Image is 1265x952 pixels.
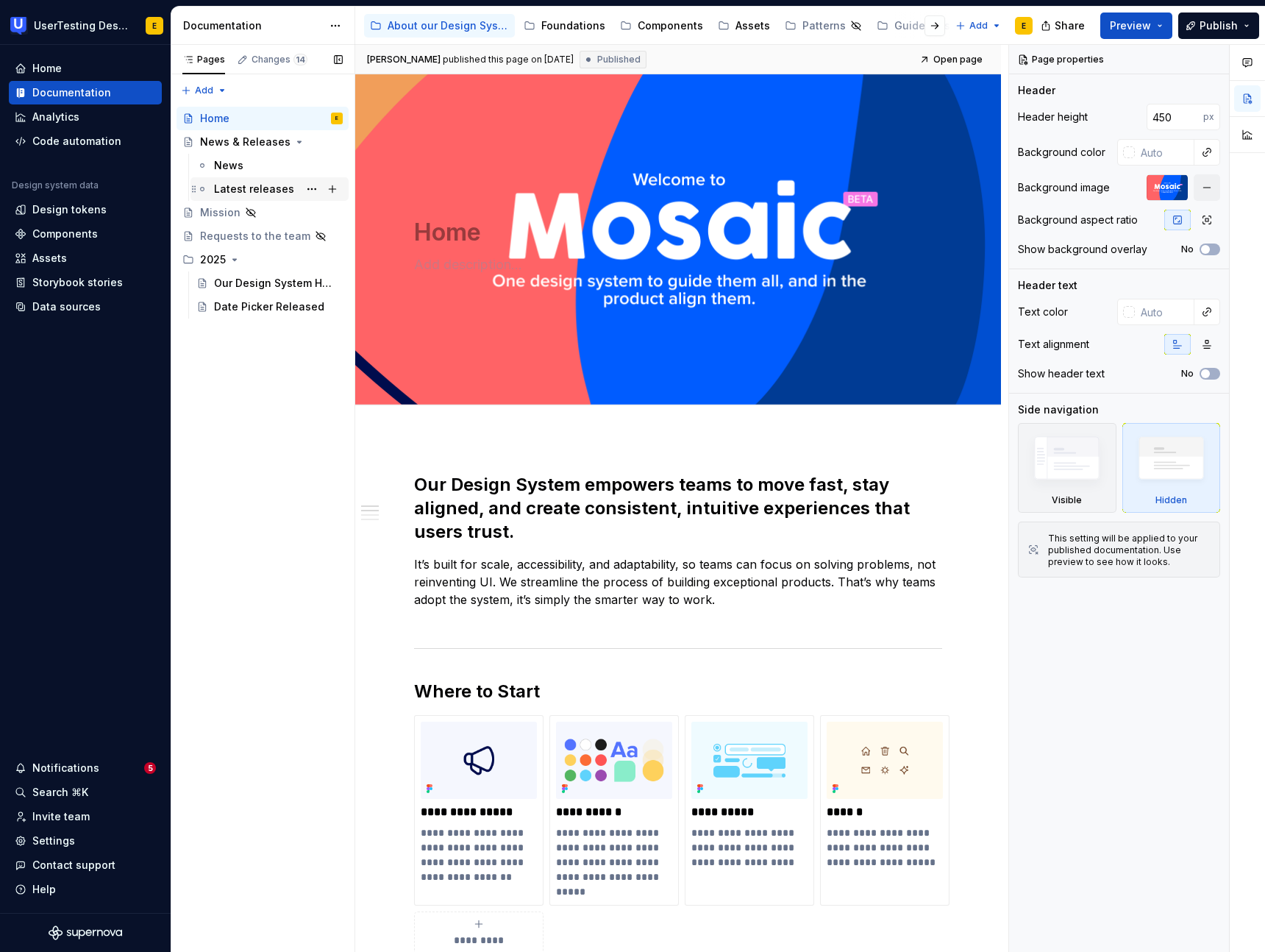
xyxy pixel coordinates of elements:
div: Header height [1018,110,1088,124]
img: b66977b7-35fb-4a62-8826-c4a37f70a8c7.png [827,722,943,799]
div: Side navigation [1018,402,1099,417]
button: Preview [1100,13,1172,39]
div: Settings [32,834,75,848]
a: Assets [712,14,776,38]
div: Design tokens [32,202,107,217]
div: Latest releases [214,182,294,196]
div: Help [32,882,56,897]
div: Home [200,111,229,126]
div: Changes [252,54,307,65]
div: Header [1018,83,1055,98]
a: Date Picker Released [190,295,349,319]
button: Contact support [9,853,162,877]
div: Background image [1018,180,1110,195]
div: Text color [1018,305,1068,319]
div: 2025 [177,248,349,271]
div: E [335,111,338,126]
div: Page tree [364,11,948,40]
div: Patterns [802,18,846,33]
div: Text alignment [1018,337,1089,352]
div: Components [32,227,98,241]
div: Guidelines [894,18,950,33]
button: Share [1033,13,1094,39]
p: It’s built for scale, accessibility, and adaptability, so teams can focus on solving problems, no... [414,555,942,626]
h2: Where to Start [414,680,942,703]
span: Add [195,85,213,96]
button: Help [9,878,162,901]
div: Home [32,61,62,76]
div: Background color [1018,145,1105,160]
span: Add [969,20,988,32]
a: Design tokens [9,198,162,221]
div: News [214,158,243,173]
span: Preview [1110,18,1151,33]
p: px [1203,111,1214,123]
div: Header text [1018,278,1077,293]
input: Auto [1135,299,1194,325]
a: Assets [9,246,162,270]
a: Mission [177,201,349,224]
img: 41adf70f-fc1c-4662-8e2d-d2ab9c673b1b.png [10,17,28,35]
a: Settings [9,829,162,853]
div: Show background overlay [1018,242,1147,257]
button: Search ⌘K [9,781,162,804]
h2: Our Design System empowers teams to move fast, stay aligned, and create consistent, intuitive exp... [414,473,942,544]
a: Home [9,57,162,80]
div: Design system data [12,180,99,191]
a: Code automation [9,129,162,153]
a: News & Releases [177,130,349,154]
div: Documentation [32,85,111,100]
a: Our Design System Has a New Home in Supernova! [190,271,349,295]
span: Share [1055,18,1085,33]
label: No [1181,368,1194,380]
div: Our Design System Has a New Home in Supernova! [214,276,335,291]
div: Documentation [183,18,322,33]
div: Background aspect ratio [1018,213,1138,227]
div: E [152,20,157,32]
span: Publish [1200,18,1238,33]
div: Show header text [1018,366,1105,381]
div: Mission [200,205,240,220]
a: Latest releases [190,177,349,201]
a: Requests to the team [177,224,349,248]
img: 76878619-1843-4ad2-8537-fb58ef94e2d6.png [556,722,672,799]
button: UserTesting Design SystemE [3,10,168,41]
div: Hidden [1122,423,1221,513]
div: Contact support [32,858,115,873]
a: HomeE [177,107,349,130]
a: Patterns [779,14,868,38]
a: Invite team [9,805,162,828]
svg: Supernova Logo [49,926,122,940]
a: Open page [915,49,989,70]
div: Search ⌘K [32,785,88,800]
div: Page tree [177,107,349,319]
button: Publish [1178,13,1259,39]
div: This setting will be applied to your published documentation. Use preview to see how it looks. [1048,533,1211,568]
div: News & Releases [200,135,291,149]
a: Analytics [9,105,162,129]
div: published this page on [DATE] [443,54,574,65]
div: Code automation [32,134,121,149]
span: Open page [933,54,983,65]
div: Assets [32,251,67,266]
a: Components [9,222,162,246]
div: Invite team [32,809,90,824]
span: 14 [293,54,307,65]
textarea: Home [411,215,939,250]
label: No [1181,244,1194,255]
a: Components [614,14,709,38]
input: Auto [1147,104,1203,130]
button: Notifications5 [9,756,162,780]
div: Visible [1052,494,1082,506]
div: Date Picker Released [214,299,324,314]
a: Documentation [9,81,162,104]
img: a2fdde3b-948b-44d1-99a4-db25e99b64b4.png [421,722,537,799]
div: Components [638,18,703,33]
div: About our Design System [388,18,509,33]
div: E [1022,20,1026,32]
button: Add [177,80,232,101]
a: Guidelines [871,14,972,38]
div: Foundations [541,18,605,33]
span: 5 [144,762,156,774]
